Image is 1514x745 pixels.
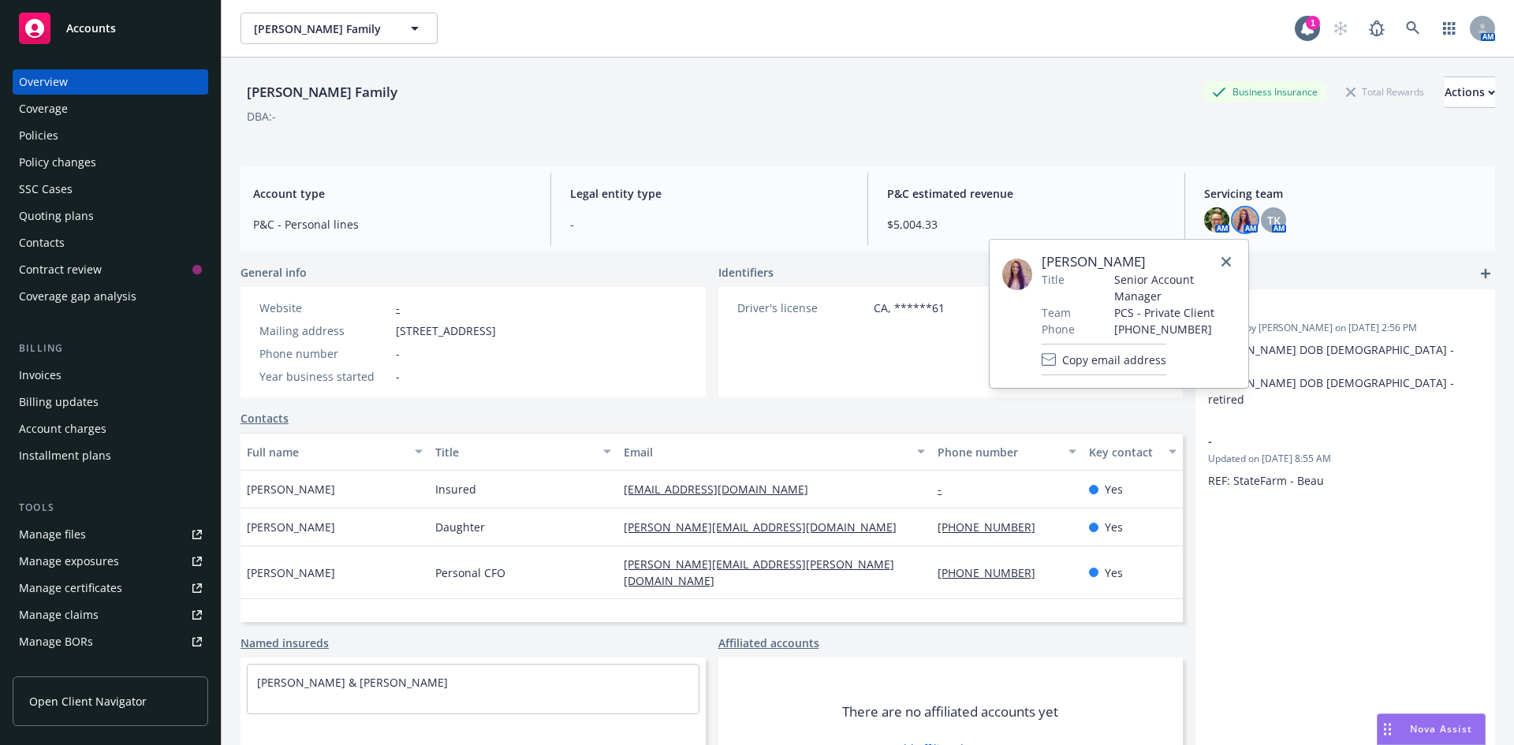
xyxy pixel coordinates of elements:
button: Full name [241,433,429,471]
div: Manage BORs [19,629,93,654]
div: -Updated on [DATE] 8:55 AMREF: StateFarm - Beau [1195,420,1495,501]
span: Nova Assist [1410,722,1472,736]
button: [PERSON_NAME] Family [241,13,438,44]
div: Mailing address [259,322,390,339]
span: PCS - Private Client [1114,304,1236,321]
button: Phone number [931,433,1082,471]
span: Personal CFO [435,564,505,581]
span: Copy email address [1062,352,1166,368]
button: Key contact [1083,433,1183,471]
span: $5,004.33 [887,216,1165,233]
span: Servicing team [1204,185,1482,202]
span: Title [1042,271,1065,288]
div: -Updatedby [PERSON_NAME] on [DATE] 2:56 PM[PERSON_NAME] DOB [DEMOGRAPHIC_DATA] - Retired [PERSON_... [1195,289,1495,420]
div: Driver's license [737,300,867,316]
div: Actions [1445,77,1495,107]
a: Quoting plans [13,203,208,229]
span: Yes [1105,481,1123,497]
a: Report a Bug [1361,13,1393,44]
a: Coverage gap analysis [13,284,208,309]
a: Summary of insurance [13,656,208,681]
button: Copy email address [1042,344,1166,375]
p: [PERSON_NAME] DOB [DEMOGRAPHIC_DATA] - Retired [PERSON_NAME] DOB [DEMOGRAPHIC_DATA] - retired [1208,341,1482,408]
span: Legal entity type [570,185,848,202]
div: Policies [19,123,58,148]
div: Manage claims [19,602,99,628]
a: SSC Cases [13,177,208,202]
div: Manage certificates [19,576,122,601]
a: Installment plans [13,443,208,468]
span: [PERSON_NAME] Family [254,20,390,37]
button: Actions [1445,76,1495,108]
a: Manage claims [13,602,208,628]
a: - [396,300,400,315]
span: - [1208,433,1441,449]
div: Policy changes [19,150,96,175]
span: Account type [253,185,531,202]
img: photo [1204,207,1229,233]
button: Nova Assist [1377,713,1486,745]
div: 1 [1306,16,1320,30]
div: Quoting plans [19,203,94,229]
div: SSC Cases [19,177,73,202]
div: Overview [19,69,68,95]
img: photo [1232,207,1258,233]
span: Accounts [66,22,116,35]
a: Invoices [13,363,208,388]
div: Contacts [19,230,65,255]
span: [PERSON_NAME] [247,564,335,581]
div: Billing updates [19,389,99,415]
a: Search [1397,13,1429,44]
a: [PERSON_NAME][EMAIL_ADDRESS][PERSON_NAME][DOMAIN_NAME] [624,557,894,588]
span: Senior Account Manager [1114,271,1236,304]
a: Manage BORs [13,629,208,654]
a: [PERSON_NAME][EMAIL_ADDRESS][DOMAIN_NAME] [624,520,909,535]
span: Manage exposures [13,549,208,574]
button: Email [617,433,931,471]
div: Manage files [19,522,86,547]
div: Billing [13,341,208,356]
span: Updated on [DATE] 8:55 AM [1208,452,1482,466]
div: Full name [247,444,405,460]
span: There are no affiliated accounts yet [842,702,1058,721]
div: Account charges [19,416,106,441]
span: TK [1267,212,1281,229]
span: Open Client Navigator [29,693,147,710]
div: Phone number [938,444,1058,460]
a: Contract review [13,257,208,282]
a: close [1217,252,1236,271]
span: General info [241,264,307,281]
a: [PERSON_NAME] & [PERSON_NAME] [257,675,448,690]
span: Yes [1105,519,1123,535]
span: [PERSON_NAME] [247,519,335,535]
img: employee photo [1002,259,1032,290]
a: [EMAIL_ADDRESS][DOMAIN_NAME] [624,482,821,497]
span: [PERSON_NAME] [247,481,335,497]
span: P&C - Personal lines [253,216,531,233]
a: Manage certificates [13,576,208,601]
a: Switch app [1434,13,1465,44]
div: Installment plans [19,443,111,468]
div: Key contact [1089,444,1159,460]
span: [PHONE_NUMBER] [1114,321,1236,337]
div: Title [435,444,594,460]
a: Contacts [241,410,289,427]
a: [PHONE_NUMBER] [938,520,1048,535]
span: Yes [1105,564,1123,581]
div: Drag to move [1378,714,1397,744]
a: - [938,482,954,497]
div: Invoices [19,363,62,388]
div: Total Rewards [1338,82,1432,102]
div: Coverage [19,96,68,121]
span: P&C estimated revenue [887,185,1165,202]
a: Policies [13,123,208,148]
a: add [1476,264,1495,283]
button: Title [429,433,617,471]
a: Accounts [13,6,208,50]
span: - [396,368,400,385]
span: Team [1042,304,1071,321]
span: Phone [1042,321,1075,337]
span: Updated by [PERSON_NAME] on [DATE] 2:56 PM [1208,321,1482,335]
a: [PHONE_NUMBER] [938,565,1048,580]
div: Contract review [19,257,102,282]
